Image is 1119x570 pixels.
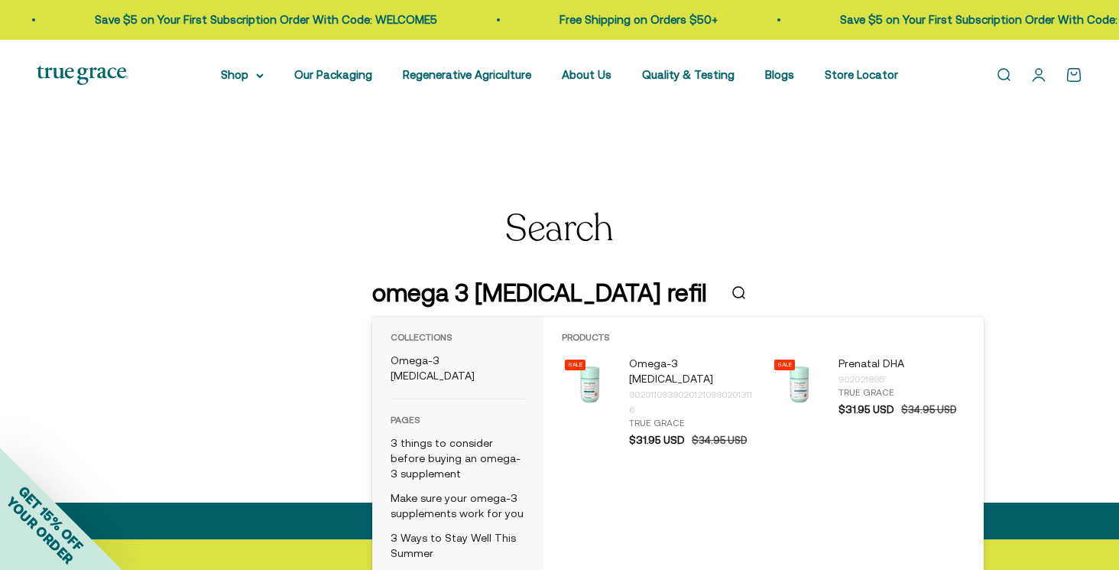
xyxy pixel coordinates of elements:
[771,357,965,430] a: Sale Prenatal DHA for Brain & Eye Development* For women during pre-conception, pregnancy, and la...
[95,11,437,29] p: Save $5 on Your First Subscription Order With Code: WELCOME5
[901,403,956,418] span: $34.95 USD
[642,68,735,81] a: Quality & Testing
[629,433,685,448] span: $31.95 USD
[384,349,531,389] li: Omega-3 Fish Oil
[838,387,965,399] div: True Grace
[562,357,756,448] a: Sale Omega-3 Fish Oil for Brain, Heart, and Immune Health* Sustainably sourced, wild-caught Alask...
[771,357,826,412] img: Prenatal DHA for Brain & Eye Development* For women during pre-conception, pregnancy, and lactati...
[629,357,756,387] p: Omega-3 [MEDICAL_DATA]
[3,493,76,567] span: YOUR ORDER
[692,434,747,448] span: $34.95 USD
[764,349,973,438] li: products: Prenatal DHA
[825,68,898,81] a: Store Locator
[554,327,973,349] h3: Products
[838,372,965,387] div: 902021895
[384,487,531,526] a: Make sure your omega-3 supplements work for you
[384,526,531,566] a: 3 Ways to Stay Well This Summer
[294,68,372,81] a: Our Packaging
[15,483,86,554] span: GET 15% OFF
[384,432,531,487] a: 3 things to consider before buying an omega-3 supplement
[221,66,264,84] summary: Shop
[562,357,617,412] img: Omega-3 Fish Oil for Brain, Heart, and Immune Health* Sustainably sourced, wild-caught Alaskan fi...
[384,327,531,349] h3: Collections
[629,418,756,430] div: True Grace
[403,68,531,81] a: Regenerative Agriculture
[554,349,764,456] li: products: Omega-3 Fish Oil
[568,361,582,368] span: Sale
[559,13,718,26] a: Free Shipping on Orders $50+
[505,209,613,249] h1: Search
[629,387,756,418] div: 902011093902012109902013116
[838,357,965,372] p: Prenatal DHA
[765,68,794,81] a: Blogs
[372,273,718,312] input: Search
[838,402,894,418] span: $31.95 USD
[562,68,611,81] a: About Us
[777,361,792,368] span: Sale
[384,410,531,432] h3: Pages
[384,349,531,389] a: Omega-3 [MEDICAL_DATA]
